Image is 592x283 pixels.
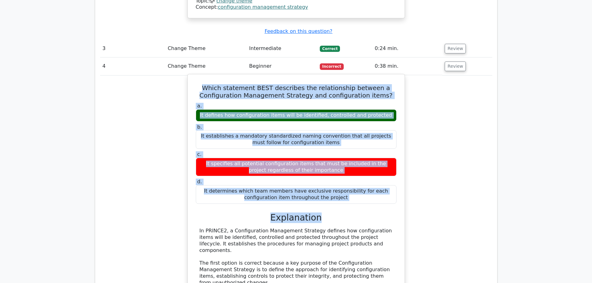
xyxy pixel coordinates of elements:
td: 3 [100,40,165,57]
td: Change Theme [165,40,247,57]
div: Concept: [196,4,397,11]
button: Review [445,62,466,71]
button: Review [445,44,466,53]
td: Change Theme [165,57,247,75]
span: Correct [320,46,340,52]
td: 0:24 min. [372,40,443,57]
span: Incorrect [320,63,344,70]
span: c. [197,151,202,157]
td: 0:38 min. [372,57,443,75]
div: It specifies all potential configuration items that must be included in the project regardless of... [196,158,397,176]
h3: Explanation [200,212,393,223]
h5: Which statement BEST describes the relationship between a Configuration Management Strategy and c... [195,84,397,99]
span: a. [197,103,202,109]
td: Beginner [247,57,317,75]
td: Intermediate [247,40,317,57]
div: It establishes a mandatory standardized naming convention that all projects must follow for confi... [196,130,397,149]
div: It determines which team members have exclusive responsibility for each configuration item throug... [196,185,397,204]
div: It defines how configuration items will be identified, controlled and protected [196,109,397,121]
span: b. [197,124,202,130]
span: d. [197,179,202,185]
a: configuration management strategy [218,4,308,10]
td: 4 [100,57,165,75]
a: Feedback on this question? [264,28,332,34]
